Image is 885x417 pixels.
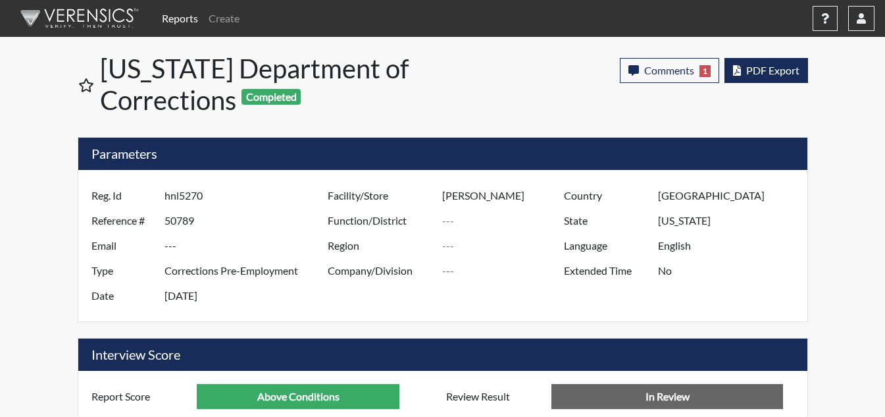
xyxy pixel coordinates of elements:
label: Function/District [318,208,443,233]
label: State [554,208,658,233]
input: --- [658,183,803,208]
h1: [US_STATE] Department of Corrections [100,53,444,116]
label: Report Score [82,384,197,409]
label: Region [318,233,443,258]
label: Language [554,233,658,258]
label: Email [82,233,164,258]
input: --- [442,183,567,208]
input: No Decision [551,384,783,409]
span: Completed [241,89,301,105]
h5: Parameters [78,138,807,170]
a: Reports [157,5,203,32]
input: --- [442,258,567,283]
input: --- [658,258,803,283]
span: PDF Export [746,64,799,76]
input: --- [658,208,803,233]
label: Review Result [436,384,552,409]
label: Extended Time [554,258,658,283]
input: --- [164,233,331,258]
button: Comments1 [620,58,719,83]
input: --- [658,233,803,258]
a: Create [203,5,245,32]
input: --- [197,384,399,409]
h5: Interview Score [78,339,807,371]
input: --- [442,233,567,258]
label: Reference # [82,208,164,233]
span: 1 [699,65,711,77]
input: --- [164,283,331,308]
label: Country [554,183,658,208]
input: --- [164,208,331,233]
label: Facility/Store [318,183,443,208]
input: --- [164,183,331,208]
label: Company/Division [318,258,443,283]
label: Type [82,258,164,283]
label: Reg. Id [82,183,164,208]
label: Date [82,283,164,308]
input: --- [442,208,567,233]
span: Comments [644,64,694,76]
input: --- [164,258,331,283]
button: PDF Export [724,58,808,83]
